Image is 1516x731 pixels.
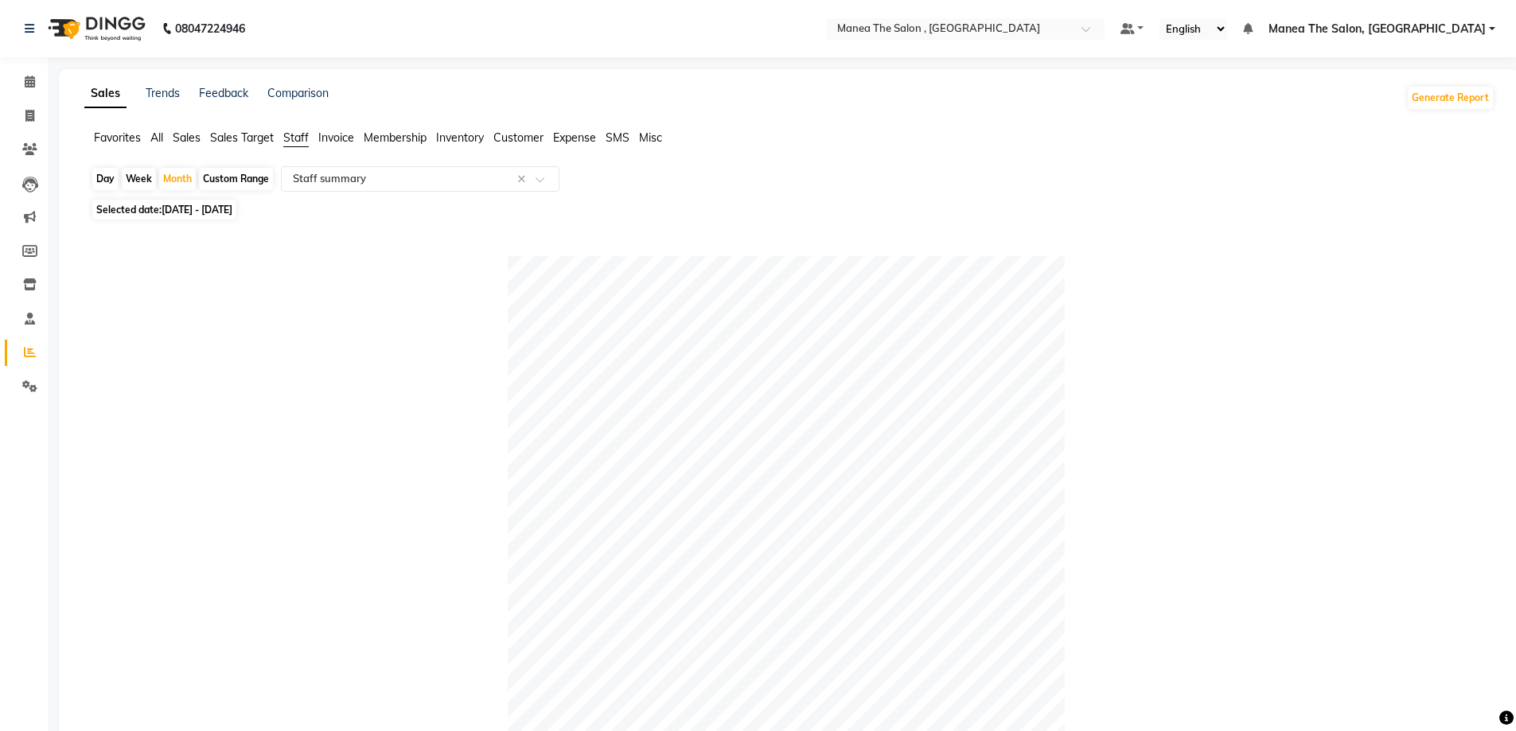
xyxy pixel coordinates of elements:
[94,130,141,145] span: Favorites
[199,86,248,100] a: Feedback
[150,130,163,145] span: All
[159,168,196,190] div: Month
[493,130,544,145] span: Customer
[606,130,629,145] span: SMS
[318,130,354,145] span: Invoice
[84,80,127,108] a: Sales
[41,6,150,51] img: logo
[553,130,596,145] span: Expense
[639,130,662,145] span: Misc
[436,130,484,145] span: Inventory
[1408,87,1493,109] button: Generate Report
[210,130,274,145] span: Sales Target
[146,86,180,100] a: Trends
[283,130,309,145] span: Staff
[199,168,273,190] div: Custom Range
[173,130,201,145] span: Sales
[517,171,531,188] span: Clear all
[175,6,245,51] b: 08047224946
[364,130,427,145] span: Membership
[162,204,232,216] span: [DATE] - [DATE]
[122,168,156,190] div: Week
[1269,21,1486,37] span: Manea The Salon, [GEOGRAPHIC_DATA]
[92,200,236,220] span: Selected date:
[92,168,119,190] div: Day
[267,86,329,100] a: Comparison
